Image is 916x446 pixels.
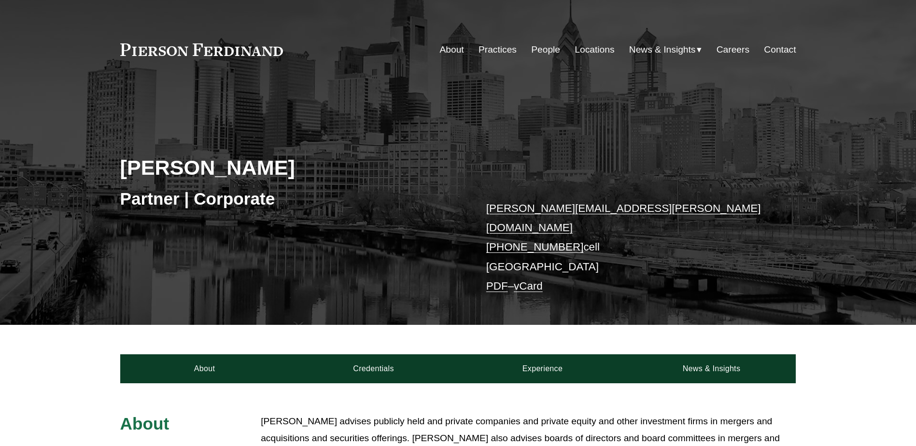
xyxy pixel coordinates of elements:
[486,199,768,296] p: cell [GEOGRAPHIC_DATA] –
[629,42,696,58] span: News & Insights
[486,241,584,253] a: [PHONE_NUMBER]
[440,41,464,59] a: About
[486,280,508,292] a: PDF
[717,41,749,59] a: Careers
[514,280,543,292] a: vCard
[458,354,627,383] a: Experience
[479,41,517,59] a: Practices
[289,354,458,383] a: Credentials
[120,414,169,433] span: About
[764,41,796,59] a: Contact
[627,354,796,383] a: News & Insights
[629,41,702,59] a: folder dropdown
[120,188,458,209] h3: Partner | Corporate
[120,354,289,383] a: About
[531,41,560,59] a: People
[120,155,458,180] h2: [PERSON_NAME]
[575,41,614,59] a: Locations
[486,202,761,234] a: [PERSON_NAME][EMAIL_ADDRESS][PERSON_NAME][DOMAIN_NAME]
